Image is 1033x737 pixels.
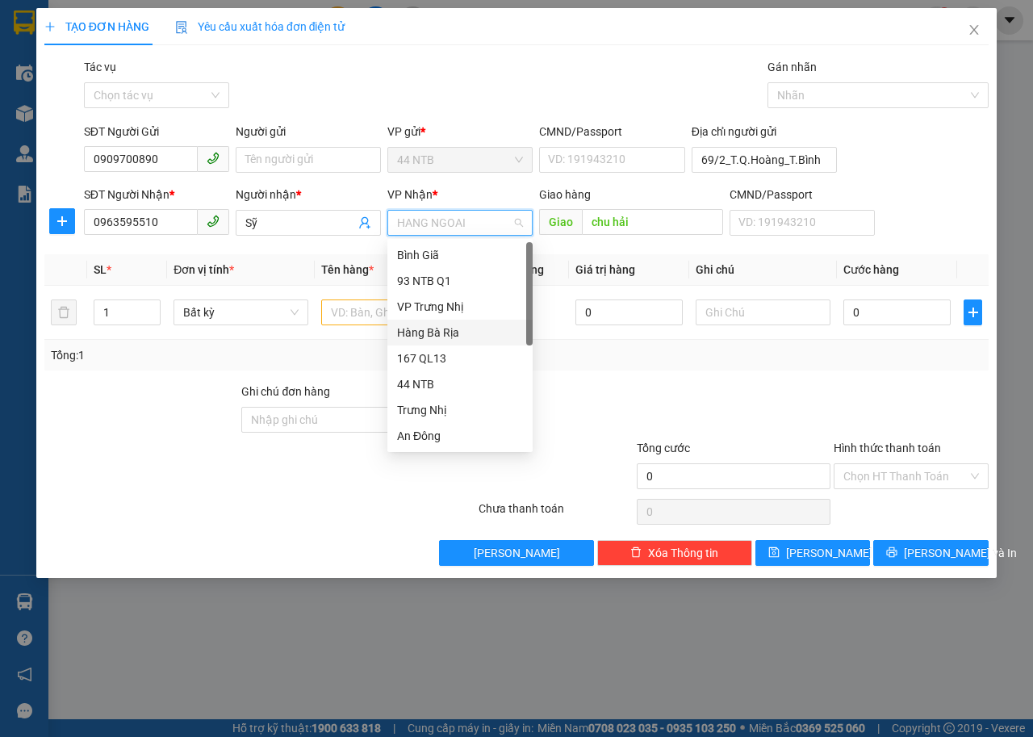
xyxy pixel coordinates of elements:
div: SĐT Người Gửi [84,123,229,140]
div: Bình Giã [397,246,523,264]
span: user-add [358,216,371,229]
div: Người gửi [236,123,381,140]
div: Hàng Bà Rịa [397,324,523,341]
div: An Đông [387,423,533,449]
span: phone [207,215,220,228]
span: Bất kỳ [183,300,299,325]
div: Trưng Nhị [397,401,523,419]
span: HANG NGOAI [397,211,523,235]
span: Giao hàng [539,188,591,201]
span: Yêu cầu xuất hóa đơn điện tử [175,20,345,33]
button: Close [951,8,997,53]
span: plus [964,306,981,319]
span: save [768,546,780,559]
div: 93 NTB Q1 [397,272,523,290]
span: Giá trị hàng [575,263,635,276]
span: Cước hàng [843,263,899,276]
div: 167 QL13 [397,350,523,367]
span: close [968,23,981,36]
input: Ghi Chú [696,299,830,325]
button: plus [49,208,75,234]
div: Người nhận [236,186,381,203]
div: Chưa thanh toán [477,500,635,528]
div: 44 NTB [387,371,533,397]
span: Đơn vị tính [174,263,234,276]
input: VD: Bàn, Ghế [321,299,456,325]
div: VP Trưng Nhị [387,294,533,320]
span: TẠO ĐƠN HÀNG [44,20,149,33]
button: plus [964,299,982,325]
div: 93 NTB Q1 [387,268,533,294]
div: Hàng Bà Rịa [387,320,533,345]
div: 44 NTB [397,375,523,393]
label: Hình thức thanh toán [834,442,941,454]
span: SL [94,263,107,276]
span: delete [630,546,642,559]
span: plus [44,21,56,32]
input: Dọc đường [582,209,722,235]
span: Tên hàng [321,263,374,276]
div: Bình Giã [387,242,533,268]
span: [PERSON_NAME] và In [904,544,1017,562]
div: VP gửi [387,123,533,140]
div: An Đông [397,427,523,445]
span: phone [207,152,220,165]
span: [PERSON_NAME] [786,544,872,562]
label: Ghi chú đơn hàng [241,385,330,398]
div: CMND/Passport [539,123,684,140]
button: save[PERSON_NAME] [755,540,871,566]
div: VP Trưng Nhị [397,298,523,316]
span: Tổng cước [637,442,690,454]
span: plus [50,215,74,228]
span: [PERSON_NAME] [474,544,560,562]
span: Xóa Thông tin [648,544,718,562]
label: Tác vụ [84,61,116,73]
button: deleteXóa Thông tin [597,540,752,566]
button: [PERSON_NAME] [439,540,594,566]
button: printer[PERSON_NAME] và In [873,540,989,566]
input: Địa chỉ của người gửi [692,147,837,173]
input: Ghi chú đơn hàng [241,407,436,433]
span: Giao [539,209,582,235]
div: Địa chỉ người gửi [692,123,837,140]
div: SĐT Người Nhận [84,186,229,203]
span: printer [886,546,897,559]
div: Tổng: 1 [51,346,400,364]
div: CMND/Passport [730,186,875,203]
span: VP Nhận [387,188,433,201]
input: 0 [575,299,683,325]
label: Gán nhãn [767,61,817,73]
div: 167 QL13 [387,345,533,371]
img: icon [175,21,188,34]
th: Ghi chú [689,254,837,286]
span: 44 NTB [397,148,523,172]
button: delete [51,299,77,325]
div: Trưng Nhị [387,397,533,423]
